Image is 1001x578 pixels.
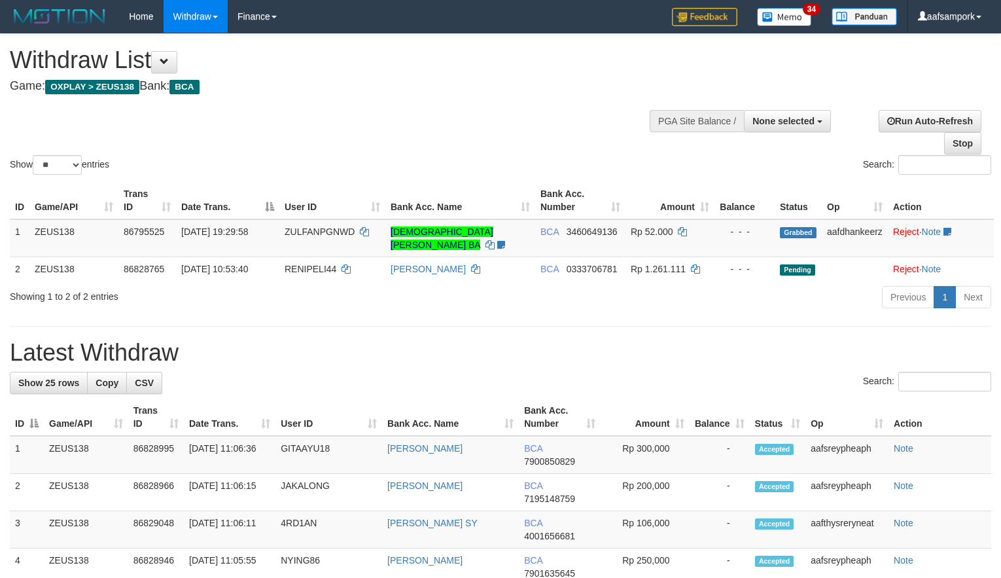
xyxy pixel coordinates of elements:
label: Search: [863,372,991,391]
th: Amount: activate to sort column ascending [625,182,714,219]
th: Action [888,182,994,219]
span: 34 [803,3,820,15]
td: Rp 300,000 [601,436,689,474]
select: Showentries [33,155,82,175]
td: - [690,436,750,474]
span: RENIPELI44 [285,264,336,274]
span: Accepted [755,518,794,530]
th: User ID: activate to sort column ascending [275,399,382,436]
th: Game/API: activate to sort column ascending [29,182,118,219]
td: aafdhankeerz [822,219,888,257]
img: MOTION_logo.png [10,7,109,26]
th: Date Trans.: activate to sort column descending [176,182,279,219]
img: Button%20Memo.svg [757,8,812,26]
th: Bank Acc. Name: activate to sort column ascending [382,399,519,436]
td: · [888,219,994,257]
td: ZEUS138 [44,511,128,549]
span: Copy [96,378,118,388]
span: BCA [540,264,559,274]
span: Grabbed [780,227,817,238]
span: Copy 0333706781 to clipboard [567,264,618,274]
a: [PERSON_NAME] [387,555,463,566]
a: [PERSON_NAME] [387,443,463,454]
a: Run Auto-Refresh [879,110,981,132]
input: Search: [898,155,991,175]
th: ID [10,182,29,219]
span: 86795525 [124,226,164,237]
th: Amount: activate to sort column ascending [601,399,689,436]
span: BCA [540,226,559,237]
h1: Latest Withdraw [10,340,991,366]
th: Balance: activate to sort column ascending [690,399,750,436]
span: Accepted [755,481,794,492]
div: - - - [720,225,769,238]
td: 1 [10,436,44,474]
span: ZULFANPGNWD [285,226,355,237]
th: User ID: activate to sort column ascending [279,182,385,219]
td: aafthysreryneat [805,511,888,549]
td: GITAAYU18 [275,436,382,474]
span: Pending [780,264,815,276]
td: 2 [10,474,44,511]
td: 4RD1AN [275,511,382,549]
td: 3 [10,511,44,549]
td: ZEUS138 [29,219,118,257]
span: Copy 7195148759 to clipboard [524,494,575,504]
th: Op: activate to sort column ascending [805,399,888,436]
td: Rp 106,000 [601,511,689,549]
td: [DATE] 11:06:36 [184,436,275,474]
td: aafsreypheaph [805,474,888,511]
td: - [690,474,750,511]
img: panduan.png [832,8,897,26]
a: CSV [126,372,162,394]
td: Rp 200,000 [601,474,689,511]
span: [DATE] 10:53:40 [181,264,248,274]
button: None selected [744,110,831,132]
a: Show 25 rows [10,372,88,394]
a: Note [894,443,913,454]
label: Show entries [10,155,109,175]
span: BCA [524,555,542,566]
h1: Withdraw List [10,47,654,73]
td: [DATE] 11:06:11 [184,511,275,549]
a: [DEMOGRAPHIC_DATA][PERSON_NAME] BA [391,226,493,250]
a: [PERSON_NAME] [387,480,463,491]
a: Note [894,555,913,566]
label: Search: [863,155,991,175]
span: BCA [524,443,542,454]
a: Previous [882,286,934,308]
td: 1 [10,219,29,257]
a: Copy [87,372,127,394]
span: Accepted [755,444,794,455]
span: [DATE] 19:29:58 [181,226,248,237]
a: Note [922,226,941,237]
td: ZEUS138 [44,474,128,511]
span: BCA [524,518,542,528]
a: Stop [944,132,981,154]
th: Trans ID: activate to sort column ascending [128,399,184,436]
span: Show 25 rows [18,378,79,388]
td: - [690,511,750,549]
h4: Game: Bank: [10,80,654,93]
th: ID: activate to sort column descending [10,399,44,436]
td: 86829048 [128,511,184,549]
img: Feedback.jpg [672,8,737,26]
td: JAKALONG [275,474,382,511]
th: Date Trans.: activate to sort column ascending [184,399,275,436]
span: BCA [524,480,542,491]
a: Note [894,518,913,528]
span: Copy 4001656681 to clipboard [524,531,575,541]
span: Copy 7900850829 to clipboard [524,456,575,467]
td: ZEUS138 [44,436,128,474]
a: Note [894,480,913,491]
td: [DATE] 11:06:15 [184,474,275,511]
td: ZEUS138 [29,257,118,281]
a: [PERSON_NAME] SY [387,518,478,528]
span: Rp 52.000 [631,226,673,237]
td: 86828966 [128,474,184,511]
span: OXPLAY > ZEUS138 [45,80,139,94]
span: CSV [135,378,154,388]
span: Accepted [755,556,794,567]
th: Bank Acc. Number: activate to sort column ascending [519,399,601,436]
a: 1 [934,286,956,308]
